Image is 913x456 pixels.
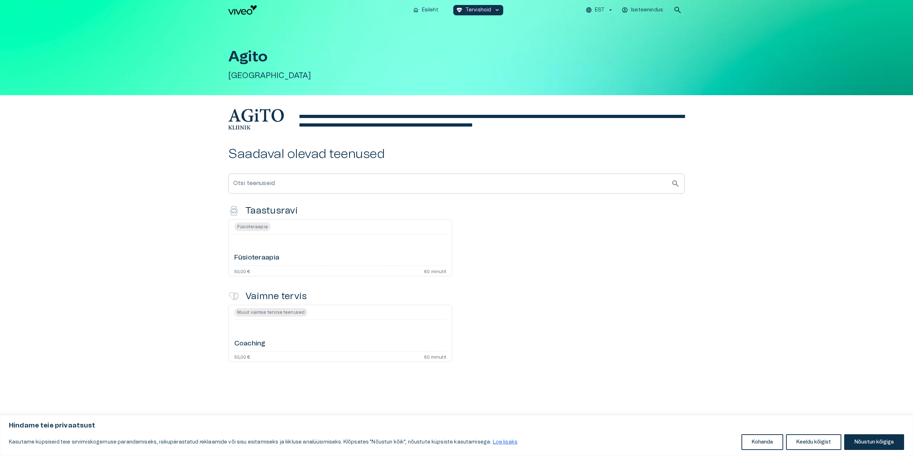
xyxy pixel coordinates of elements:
h4: Taastusravi [245,205,298,216]
a: Loe lisaks [493,439,518,445]
p: EST [595,6,605,14]
a: Navigate to Coaching [228,305,452,362]
h4: Vaimne tervis [245,291,307,302]
p: Tervishoid [465,6,491,14]
p: 60 minutit [424,354,446,359]
span: Help [36,6,47,11]
p: Hindame teie privaatsust [9,421,904,430]
button: homeEsileht [410,5,442,15]
button: Kohanda [741,434,783,450]
span: keyboard_arrow_down [494,7,500,13]
div: editable markdown [299,112,685,129]
button: ecg_heartTervishoidkeyboard_arrow_down [453,5,504,15]
img: Viveo logo [228,5,257,15]
a: Navigate to Füsioteraapia [228,219,452,276]
a: Navigate to homepage [228,5,407,15]
span: home [413,7,419,13]
button: Keeldu kõigist [786,434,841,450]
button: open search modal [670,3,685,17]
img: Agito logo [228,109,285,131]
span: search [671,179,680,188]
button: Iseteenindus [621,5,665,15]
h1: Agito [228,48,685,65]
button: Nõustun kõigiga [844,434,904,450]
p: 50,00 € [234,354,250,359]
h5: [GEOGRAPHIC_DATA] [228,71,685,81]
span: Muud vaimse tervise teenused [234,309,307,316]
p: 50,00 € [234,269,250,273]
span: Füsioteraapia [234,224,271,230]
p: Iseteenindus [631,6,663,14]
p: Kasutame küpsiseid teie sirvimiskogemuse parandamiseks, isikupärastatud reklaamide või sisu esita... [9,438,518,446]
p: 60 minutit [424,269,446,273]
h6: Füsioteraapia [234,253,279,263]
p: Esileht [422,6,438,14]
h2: Saadaval olevad teenused [228,147,685,162]
span: ecg_heart [456,7,463,13]
span: search [673,6,682,14]
h6: Coaching [234,339,265,349]
button: EST [585,5,615,15]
